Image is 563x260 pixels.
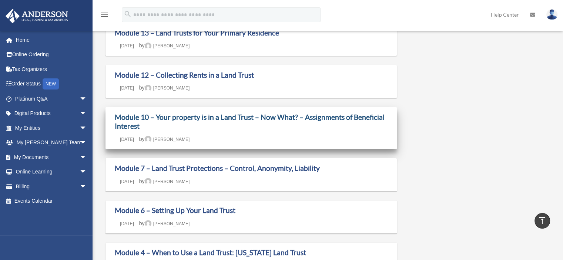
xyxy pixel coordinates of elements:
a: Module 12 – Collecting Rents in a Land Trust [115,71,254,79]
a: My Entitiesarrow_drop_down [5,121,98,135]
a: [DATE] [115,179,139,184]
a: Tax Organizers [5,62,98,77]
span: by [139,178,190,184]
span: arrow_drop_down [80,135,94,151]
span: by [139,85,190,91]
a: Module 4 – When to Use a Land Trust: [US_STATE] Land Trust [115,248,306,257]
i: menu [100,10,109,19]
a: vertical_align_top [534,213,550,229]
span: by [139,220,190,226]
span: arrow_drop_down [80,150,94,165]
a: Online Ordering [5,47,98,62]
span: by [139,43,190,48]
div: NEW [43,78,59,90]
span: arrow_drop_down [80,165,94,180]
a: [DATE] [115,85,139,91]
a: Home [5,33,94,47]
a: Module 13 – Land Trusts for Your Primary Residence [115,28,279,37]
a: Module 7 – Land Trust Protections – Control, Anonymity, Liability [115,164,320,172]
a: [DATE] [115,43,139,48]
a: My Documentsarrow_drop_down [5,150,98,165]
i: search [124,10,132,18]
img: Anderson Advisors Platinum Portal [3,9,70,23]
a: [PERSON_NAME] [145,137,190,142]
a: [PERSON_NAME] [145,221,190,226]
a: My [PERSON_NAME] Teamarrow_drop_down [5,135,98,150]
a: [PERSON_NAME] [145,43,190,48]
a: Platinum Q&Aarrow_drop_down [5,91,98,106]
span: arrow_drop_down [80,91,94,107]
a: Module 6 – Setting Up Your Land Trust [115,206,235,215]
i: vertical_align_top [538,216,547,225]
span: arrow_drop_down [80,121,94,136]
a: Online Learningarrow_drop_down [5,165,98,179]
span: arrow_drop_down [80,179,94,194]
a: Digital Productsarrow_drop_down [5,106,98,121]
img: User Pic [546,9,557,20]
a: [PERSON_NAME] [145,179,190,184]
a: [DATE] [115,221,139,226]
span: by [139,136,190,142]
a: Order StatusNEW [5,77,98,92]
a: [PERSON_NAME] [145,85,190,91]
a: [DATE] [115,137,139,142]
a: Billingarrow_drop_down [5,179,98,194]
a: menu [100,13,109,19]
a: Module 10 – Your property is in a Land Trust – Now What? – Assignments of Beneficial Interest [115,113,385,131]
span: arrow_drop_down [80,106,94,121]
a: Events Calendar [5,194,98,209]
